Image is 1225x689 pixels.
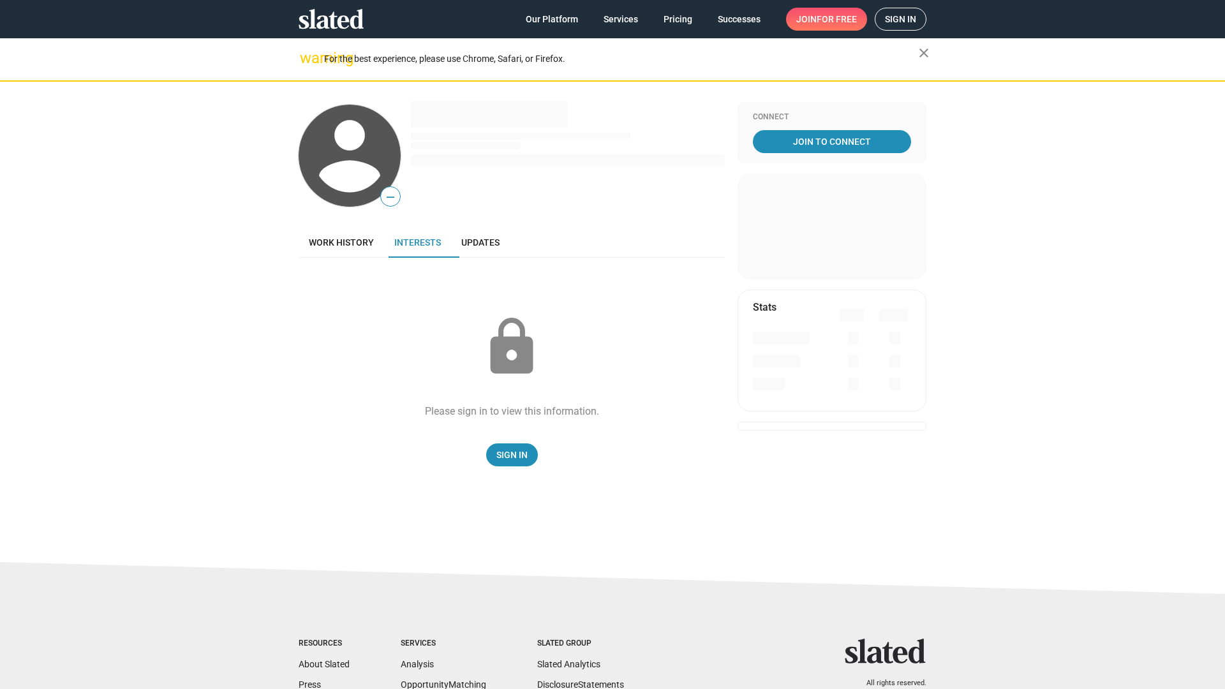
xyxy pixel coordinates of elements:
[753,300,776,314] mat-card-title: Stats
[486,443,538,466] a: Sign In
[604,8,638,31] span: Services
[916,45,932,61] mat-icon: close
[537,639,624,649] div: Slated Group
[526,8,578,31] span: Our Platform
[401,639,486,649] div: Services
[299,639,350,649] div: Resources
[718,8,761,31] span: Successes
[384,227,451,258] a: Interests
[786,8,867,31] a: Joinfor free
[593,8,648,31] a: Services
[664,8,692,31] span: Pricing
[480,315,544,379] mat-icon: lock
[537,659,600,669] a: Slated Analytics
[708,8,771,31] a: Successes
[496,443,528,466] span: Sign In
[875,8,926,31] a: Sign in
[324,50,919,68] div: For the best experience, please use Chrome, Safari, or Firefox.
[755,130,909,153] span: Join To Connect
[796,8,857,31] span: Join
[401,659,434,669] a: Analysis
[753,112,911,122] div: Connect
[451,227,510,258] a: Updates
[299,227,384,258] a: Work history
[653,8,702,31] a: Pricing
[425,404,599,418] div: Please sign in to view this information.
[516,8,588,31] a: Our Platform
[817,8,857,31] span: for free
[299,659,350,669] a: About Slated
[309,237,374,248] span: Work history
[300,50,315,66] mat-icon: warning
[885,8,916,30] span: Sign in
[381,189,400,205] span: —
[753,130,911,153] a: Join To Connect
[461,237,500,248] span: Updates
[394,237,441,248] span: Interests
